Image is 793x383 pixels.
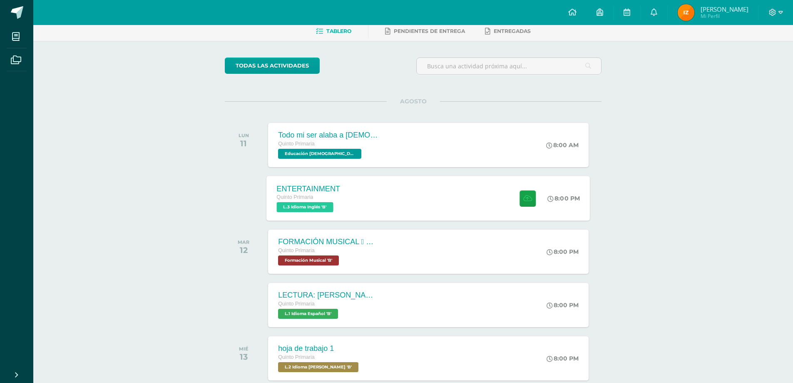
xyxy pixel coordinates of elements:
[701,13,748,20] span: Mi Perfil
[547,355,579,362] div: 8:00 PM
[394,28,465,34] span: Pendientes de entrega
[238,245,249,255] div: 12
[278,238,378,246] div: FORMACIÓN MUSICAL  EJERCICIO RITMICO
[277,194,313,200] span: Quinto Primaria
[238,239,249,245] div: MAR
[485,25,531,38] a: Entregadas
[548,195,580,202] div: 8:00 PM
[278,344,360,353] div: hoja de trabajo 1
[239,352,249,362] div: 13
[278,309,338,319] span: L.1 Idioma Español 'B'
[547,301,579,309] div: 8:00 PM
[278,131,378,140] div: Todo mi ser alaba a [DEMOGRAPHIC_DATA]
[278,354,315,360] span: Quinto Primaria
[385,25,465,38] a: Pendientes de entrega
[546,141,579,149] div: 8:00 AM
[278,141,315,147] span: Quinto Primaria
[239,138,249,148] div: 11
[239,346,249,352] div: MIÉ
[277,184,341,193] div: ENTERTAINMENT
[239,133,249,138] div: LUN
[225,58,320,74] a: todas las Actividades
[701,5,748,13] span: [PERSON_NAME]
[326,28,351,34] span: Tablero
[278,149,361,159] span: Educación Cristiana 'B'
[417,58,601,74] input: Busca una actividad próxima aquí...
[278,301,315,307] span: Quinto Primaria
[547,248,579,255] div: 8:00 PM
[278,291,378,300] div: LECTURA: [PERSON_NAME] EL DIBUJANTE
[278,248,315,253] span: Quinto Primaria
[278,255,339,265] span: Formación Musical 'B'
[316,25,351,38] a: Tablero
[387,98,440,105] span: AGOSTO
[277,202,333,212] span: L.3 Idioma Inglés 'B'
[678,4,694,21] img: 3dafd89dacaac098ab242b438340a659.png
[494,28,531,34] span: Entregadas
[278,362,358,372] span: L.2 Idioma Maya Kaqchikel 'B'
